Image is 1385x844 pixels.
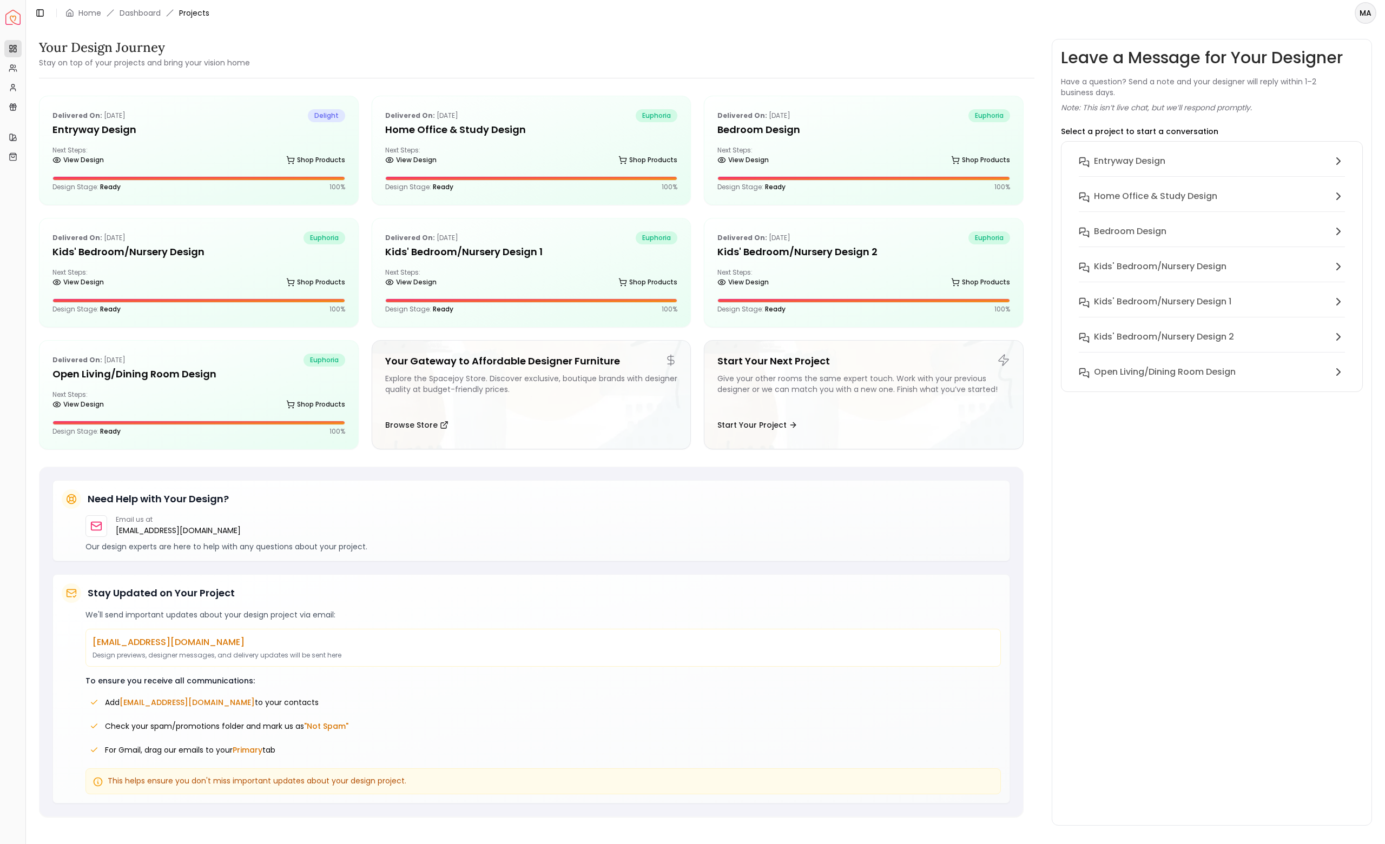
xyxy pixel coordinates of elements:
[717,109,790,122] p: [DATE]
[52,111,102,120] b: Delivered on:
[385,275,437,290] a: View Design
[52,109,126,122] p: [DATE]
[385,111,435,120] b: Delivered on:
[717,244,1010,260] h5: Kids' Bedroom/Nursery Design 2
[105,721,348,732] span: Check your spam/promotions folder and mark us as
[1355,2,1376,24] button: MA
[618,152,677,168] a: Shop Products
[385,109,458,122] p: [DATE]
[308,109,345,122] span: delight
[717,122,1010,137] h5: Bedroom Design
[52,354,126,367] p: [DATE]
[385,146,678,168] div: Next Steps:
[385,152,437,168] a: View Design
[1070,185,1354,221] button: Home Office & Study Design
[93,651,994,660] p: Design previews, designer messages, and delivery updates will be sent here
[1094,295,1231,308] h6: Kids' Bedroom/Nursery Design 1
[717,146,1010,168] div: Next Steps:
[304,231,345,244] span: euphoria
[1094,190,1217,203] h6: Home Office & Study Design
[100,304,121,314] span: Ready
[1094,225,1166,238] h6: Bedroom Design
[52,233,102,242] b: Delivered on:
[968,109,1010,122] span: euphoria
[93,636,994,649] p: [EMAIL_ADDRESS][DOMAIN_NAME]
[385,244,678,260] h5: Kids' Bedroom/Nursery Design 1
[765,182,786,191] span: Ready
[1070,256,1354,291] button: Kids' Bedroom/Nursery Design
[65,8,209,18] nav: breadcrumb
[662,183,677,191] p: 100 %
[385,414,449,436] button: Browse Store
[433,182,453,191] span: Ready
[1061,48,1343,68] h3: Leave a Message for Your Designer
[994,183,1010,191] p: 100 %
[1070,150,1354,185] button: Entryway Design
[52,183,121,191] p: Design Stage:
[717,305,786,314] p: Design Stage:
[968,231,1010,244] span: euphoria
[717,268,1010,290] div: Next Steps:
[1094,365,1236,378] h6: Open Living/Dining Room Design
[1070,326,1354,361] button: Kids' Bedroom/Nursery Design 2
[52,244,345,260] h5: Kids' Bedroom/Nursery Design
[717,111,767,120] b: Delivered on:
[385,268,678,290] div: Next Steps:
[39,39,250,56] h3: Your Design Journey
[85,541,1001,552] p: Our design experts are here to help with any questions about your project.
[1070,221,1354,256] button: Bedroom Design
[52,390,345,412] div: Next Steps:
[52,275,104,290] a: View Design
[765,304,786,314] span: Ready
[105,745,275,755] span: For Gmail, drag our emails to your tab
[1070,361,1354,383] button: Open Living/Dining Room Design
[385,373,678,410] div: Explore the Spacejoy Store. Discover exclusive, boutique brands with designer quality at budget-f...
[329,427,345,436] p: 100 %
[385,354,678,369] h5: Your Gateway to Affordable Designer Furniture
[329,305,345,314] p: 100 %
[120,8,161,18] a: Dashboard
[52,397,104,412] a: View Design
[951,275,1010,290] a: Shop Products
[951,152,1010,168] a: Shop Products
[120,697,255,708] span: [EMAIL_ADDRESS][DOMAIN_NAME]
[372,340,691,449] a: Your Gateway to Affordable Designer FurnitureExplore the Spacejoy Store. Discover exclusive, bout...
[108,775,406,786] span: This helps ensure you don't miss important updates about your design project.
[39,57,250,68] small: Stay on top of your projects and bring your vision home
[52,146,345,168] div: Next Steps:
[717,183,786,191] p: Design Stage:
[717,414,797,436] button: Start Your Project
[304,354,345,367] span: euphoria
[704,340,1024,449] a: Start Your Next ProjectGive your other rooms the same expert touch. Work with your previous desig...
[717,354,1010,369] h5: Start Your Next Project
[1061,76,1363,98] p: Have a question? Send a note and your designer will reply within 1–2 business days.
[116,524,241,537] a: [EMAIL_ADDRESS][DOMAIN_NAME]
[100,182,121,191] span: Ready
[52,122,345,137] h5: Entryway Design
[52,268,345,290] div: Next Steps:
[329,183,345,191] p: 100 %
[385,231,458,244] p: [DATE]
[85,609,1001,620] p: We'll send important updates about your design project via email:
[385,305,453,314] p: Design Stage:
[233,745,262,755] span: Primary
[286,152,345,168] a: Shop Products
[618,275,677,290] a: Shop Products
[286,275,345,290] a: Shop Products
[88,491,229,507] h5: Need Help with Your Design?
[1070,291,1354,326] button: Kids' Bedroom/Nursery Design 1
[662,305,677,314] p: 100 %
[994,305,1010,314] p: 100 %
[5,10,21,25] a: Spacejoy
[304,721,348,732] span: "Not Spam"
[286,397,345,412] a: Shop Products
[1356,3,1375,23] span: MA
[385,233,435,242] b: Delivered on:
[1094,155,1165,168] h6: Entryway Design
[52,355,102,364] b: Delivered on:
[52,305,121,314] p: Design Stage:
[1094,330,1234,343] h6: Kids' Bedroom/Nursery Design 2
[433,304,453,314] span: Ready
[116,515,241,524] p: Email us at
